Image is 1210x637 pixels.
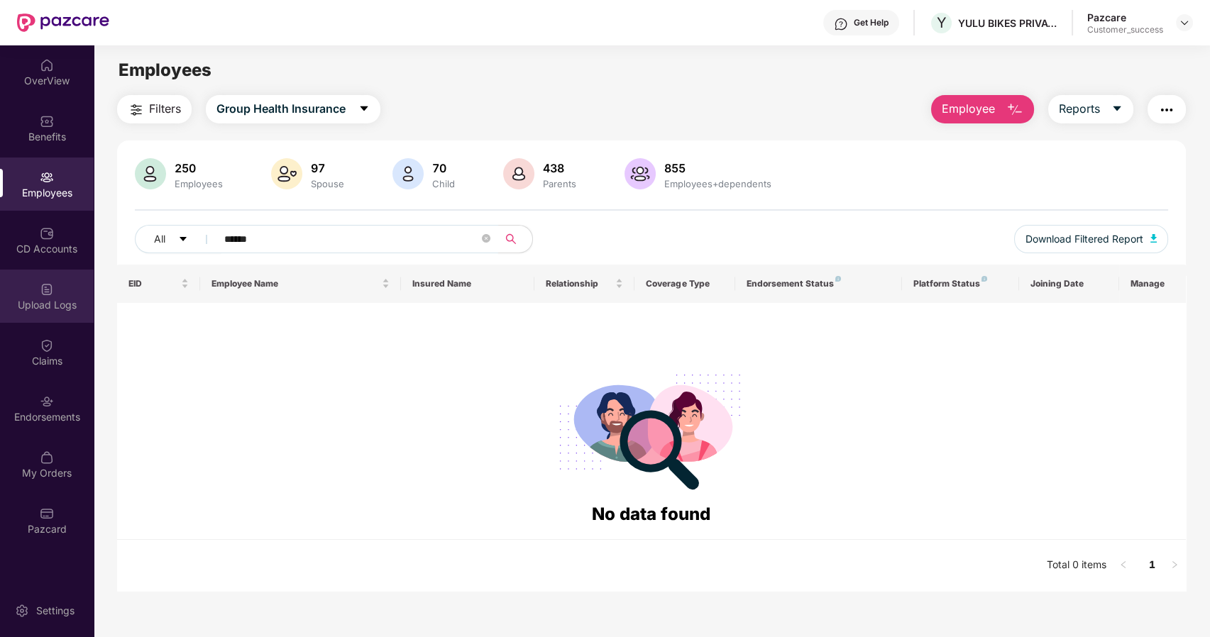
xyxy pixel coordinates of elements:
th: Coverage Type [634,265,735,303]
button: search [497,225,533,253]
img: svg+xml;base64,PHN2ZyBpZD0iUGF6Y2FyZCIgeG1sbnM9Imh0dHA6Ly93d3cudzMub3JnLzIwMDAvc3ZnIiB3aWR0aD0iMj... [40,506,54,521]
div: 70 [429,161,458,175]
img: svg+xml;base64,PHN2ZyB4bWxucz0iaHR0cDovL3d3dy53My5vcmcvMjAwMC9zdmciIHdpZHRoPSIyNCIgaGVpZ2h0PSIyNC... [128,101,145,118]
img: svg+xml;base64,PHN2ZyBpZD0iU2V0dGluZy0yMHgyMCIgeG1sbnM9Imh0dHA6Ly93d3cudzMub3JnLzIwMDAvc3ZnIiB3aW... [15,604,29,618]
img: svg+xml;base64,PHN2ZyB4bWxucz0iaHR0cDovL3d3dy53My5vcmcvMjAwMC9zdmciIHhtbG5zOnhsaW5rPSJodHRwOi8vd3... [1150,234,1157,243]
img: svg+xml;base64,PHN2ZyB4bWxucz0iaHR0cDovL3d3dy53My5vcmcvMjAwMC9zdmciIHhtbG5zOnhsaW5rPSJodHRwOi8vd3... [503,158,534,189]
span: left [1119,560,1128,569]
span: close-circle [482,233,490,246]
span: Filters [149,100,181,118]
span: caret-down [358,103,370,116]
img: svg+xml;base64,PHN2ZyB4bWxucz0iaHR0cDovL3d3dy53My5vcmcvMjAwMC9zdmciIHhtbG5zOnhsaW5rPSJodHRwOi8vd3... [392,158,424,189]
span: Employees [119,60,211,80]
th: Insured Name [401,265,534,303]
div: 250 [172,161,226,175]
div: Parents [540,178,579,189]
div: Employees+dependents [661,178,774,189]
button: right [1163,554,1186,577]
th: Joining Date [1019,265,1119,303]
div: Settings [32,604,79,618]
button: Employee [931,95,1034,123]
span: Reports [1059,100,1100,118]
button: left [1112,554,1135,577]
img: svg+xml;base64,PHN2ZyB4bWxucz0iaHR0cDovL3d3dy53My5vcmcvMjAwMC9zdmciIHdpZHRoPSI4IiBoZWlnaHQ9IjgiIH... [835,276,841,282]
span: EID [128,278,179,289]
span: All [154,231,165,247]
button: Download Filtered Report [1014,225,1169,253]
span: Employee Name [211,278,378,289]
li: Next Page [1163,554,1186,577]
img: svg+xml;base64,PHN2ZyBpZD0iRW1wbG95ZWVzIiB4bWxucz0iaHR0cDovL3d3dy53My5vcmcvMjAwMC9zdmciIHdpZHRoPS... [40,170,54,184]
img: svg+xml;base64,PHN2ZyB4bWxucz0iaHR0cDovL3d3dy53My5vcmcvMjAwMC9zdmciIHdpZHRoPSIyODgiIGhlaWdodD0iMj... [549,357,754,501]
img: svg+xml;base64,PHN2ZyBpZD0iSGVscC0zMngzMiIgeG1sbnM9Imh0dHA6Ly93d3cudzMub3JnLzIwMDAvc3ZnIiB3aWR0aD... [834,17,848,31]
span: Download Filtered Report [1025,231,1143,247]
th: Employee Name [200,265,400,303]
img: svg+xml;base64,PHN2ZyBpZD0iTXlfT3JkZXJzIiBkYXRhLW5hbWU9Ik15IE9yZGVycyIgeG1sbnM9Imh0dHA6Ly93d3cudz... [40,450,54,465]
span: right [1170,560,1179,569]
span: caret-down [178,234,188,245]
div: Endorsement Status [747,278,891,289]
li: 1 [1140,554,1163,577]
img: svg+xml;base64,PHN2ZyBpZD0iQ2xhaW0iIHhtbG5zPSJodHRwOi8vd3d3LnczLm9yZy8yMDAwL3N2ZyIgd2lkdGg9IjIwIi... [40,338,54,353]
img: svg+xml;base64,PHN2ZyBpZD0iVXBsb2FkX0xvZ3MiIGRhdGEtbmFtZT0iVXBsb2FkIExvZ3MiIHhtbG5zPSJodHRwOi8vd3... [40,282,54,297]
a: 1 [1140,554,1163,575]
span: caret-down [1111,103,1123,116]
div: Get Help [854,17,889,28]
img: svg+xml;base64,PHN2ZyB4bWxucz0iaHR0cDovL3d3dy53My5vcmcvMjAwMC9zdmciIHdpZHRoPSI4IiBoZWlnaHQ9IjgiIH... [981,276,987,282]
div: Customer_success [1087,24,1163,35]
span: close-circle [482,234,490,243]
div: 438 [540,161,579,175]
div: Employees [172,178,226,189]
span: Employee [942,100,995,118]
th: EID [117,265,201,303]
img: New Pazcare Logo [17,13,109,32]
span: Relationship [546,278,612,289]
span: No data found [592,504,710,524]
button: Allcaret-down [135,225,221,253]
div: 855 [661,161,774,175]
div: Platform Status [913,278,1008,289]
img: svg+xml;base64,PHN2ZyB4bWxucz0iaHR0cDovL3d3dy53My5vcmcvMjAwMC9zdmciIHhtbG5zOnhsaW5rPSJodHRwOi8vd3... [271,158,302,189]
img: svg+xml;base64,PHN2ZyB4bWxucz0iaHR0cDovL3d3dy53My5vcmcvMjAwMC9zdmciIHhtbG5zOnhsaW5rPSJodHRwOi8vd3... [625,158,656,189]
span: Y [937,14,947,31]
button: Group Health Insurancecaret-down [206,95,380,123]
li: Total 0 items [1047,554,1106,577]
div: Child [429,178,458,189]
div: 97 [308,161,347,175]
div: Pazcare [1087,11,1163,24]
img: svg+xml;base64,PHN2ZyBpZD0iQmVuZWZpdHMiIHhtbG5zPSJodHRwOi8vd3d3LnczLm9yZy8yMDAwL3N2ZyIgd2lkdGg9Ij... [40,114,54,128]
img: svg+xml;base64,PHN2ZyBpZD0iQ0RfQWNjb3VudHMiIGRhdGEtbmFtZT0iQ0QgQWNjb3VudHMiIHhtbG5zPSJodHRwOi8vd3... [40,226,54,240]
div: YULU BIKES PRIVATE LIMITED [958,16,1057,30]
button: Filters [117,95,192,123]
th: Relationship [534,265,634,303]
img: svg+xml;base64,PHN2ZyBpZD0iSG9tZSIgeG1sbnM9Imh0dHA6Ly93d3cudzMub3JnLzIwMDAvc3ZnIiB3aWR0aD0iMjAiIG... [40,58,54,72]
img: svg+xml;base64,PHN2ZyBpZD0iRHJvcGRvd24tMzJ4MzIiIHhtbG5zPSJodHRwOi8vd3d3LnczLm9yZy8yMDAwL3N2ZyIgd2... [1179,17,1190,28]
button: Reportscaret-down [1048,95,1133,123]
img: svg+xml;base64,PHN2ZyB4bWxucz0iaHR0cDovL3d3dy53My5vcmcvMjAwMC9zdmciIHhtbG5zOnhsaW5rPSJodHRwOi8vd3... [135,158,166,189]
img: svg+xml;base64,PHN2ZyB4bWxucz0iaHR0cDovL3d3dy53My5vcmcvMjAwMC9zdmciIHhtbG5zOnhsaW5rPSJodHRwOi8vd3... [1006,101,1023,118]
span: Group Health Insurance [216,100,346,118]
th: Manage [1119,265,1186,303]
span: search [497,233,525,245]
img: svg+xml;base64,PHN2ZyB4bWxucz0iaHR0cDovL3d3dy53My5vcmcvMjAwMC9zdmciIHdpZHRoPSIyNCIgaGVpZ2h0PSIyNC... [1158,101,1175,118]
div: Spouse [308,178,347,189]
img: svg+xml;base64,PHN2ZyBpZD0iRW5kb3JzZW1lbnRzIiB4bWxucz0iaHR0cDovL3d3dy53My5vcmcvMjAwMC9zdmciIHdpZH... [40,394,54,409]
li: Previous Page [1112,554,1135,577]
